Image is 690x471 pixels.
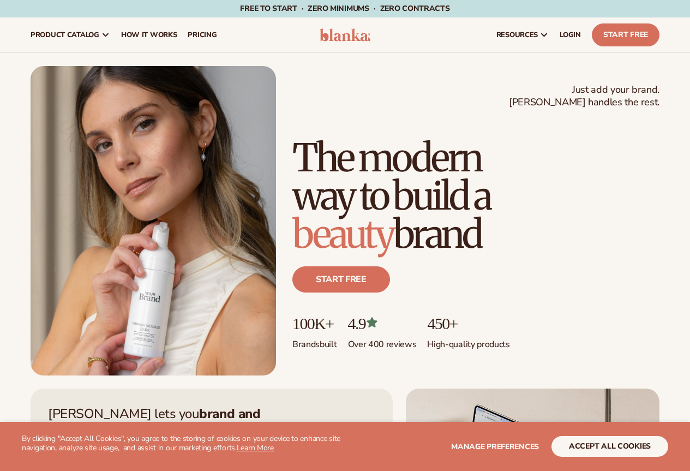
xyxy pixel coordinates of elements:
span: product catalog [31,31,99,39]
button: accept all cookies [551,436,668,457]
p: [PERSON_NAME] lets you —zero inventory, zero upfront costs, and we handle fulfillment for you. [48,406,283,469]
p: By clicking "Accept All Cookies", you agree to the storing of cookies on your device to enhance s... [22,434,345,453]
span: pricing [188,31,217,39]
img: Female holding tanning mousse. [31,66,276,375]
button: Manage preferences [451,436,539,457]
a: resources [491,17,554,52]
a: Start Free [592,23,659,46]
img: logo [320,28,371,41]
p: 450+ [427,314,509,332]
a: Learn More [237,443,274,453]
span: beauty [292,210,393,258]
span: Manage preferences [451,442,539,452]
span: Just add your brand. [PERSON_NAME] handles the rest. [509,84,659,109]
span: LOGIN [560,31,581,39]
a: How It Works [116,17,183,52]
p: Brands built [292,332,337,350]
a: pricing [182,17,222,52]
span: How It Works [121,31,177,39]
a: LOGIN [554,17,586,52]
span: resources [496,31,538,39]
p: 100K+ [292,314,337,332]
span: Free to start · ZERO minimums · ZERO contracts [240,3,449,14]
a: product catalog [25,17,116,52]
p: High-quality products [427,332,509,350]
a: Start free [292,266,390,293]
p: 4.9 [348,314,417,332]
h1: The modern way to build a brand [292,139,659,253]
p: Over 400 reviews [348,332,417,350]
